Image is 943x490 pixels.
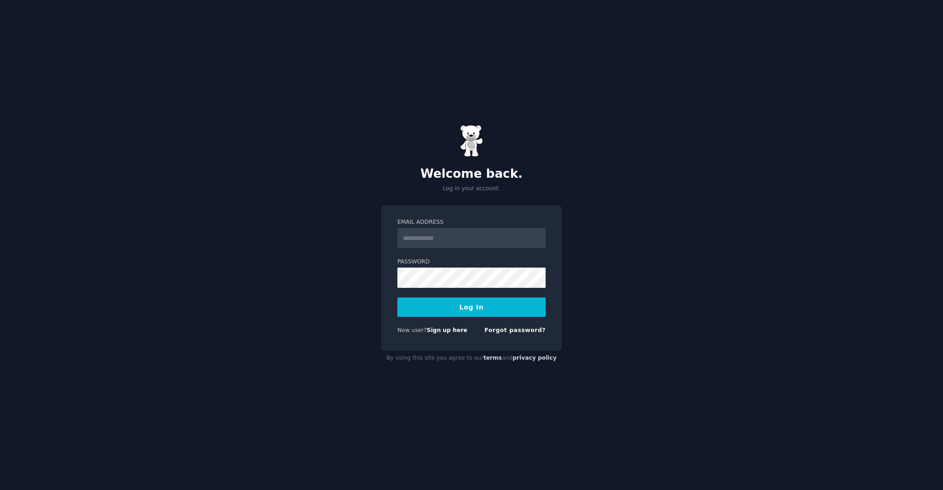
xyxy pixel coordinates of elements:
[381,185,562,193] p: Log in your account.
[397,258,546,266] label: Password
[397,218,546,227] label: Email Address
[381,167,562,181] h2: Welcome back.
[460,125,483,157] img: Gummy Bear
[381,351,562,366] div: By using this site you agree to our and
[427,327,467,333] a: Sign up here
[484,327,546,333] a: Forgot password?
[397,327,427,333] span: New user?
[483,355,502,361] a: terms
[512,355,557,361] a: privacy policy
[397,297,546,317] button: Log In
